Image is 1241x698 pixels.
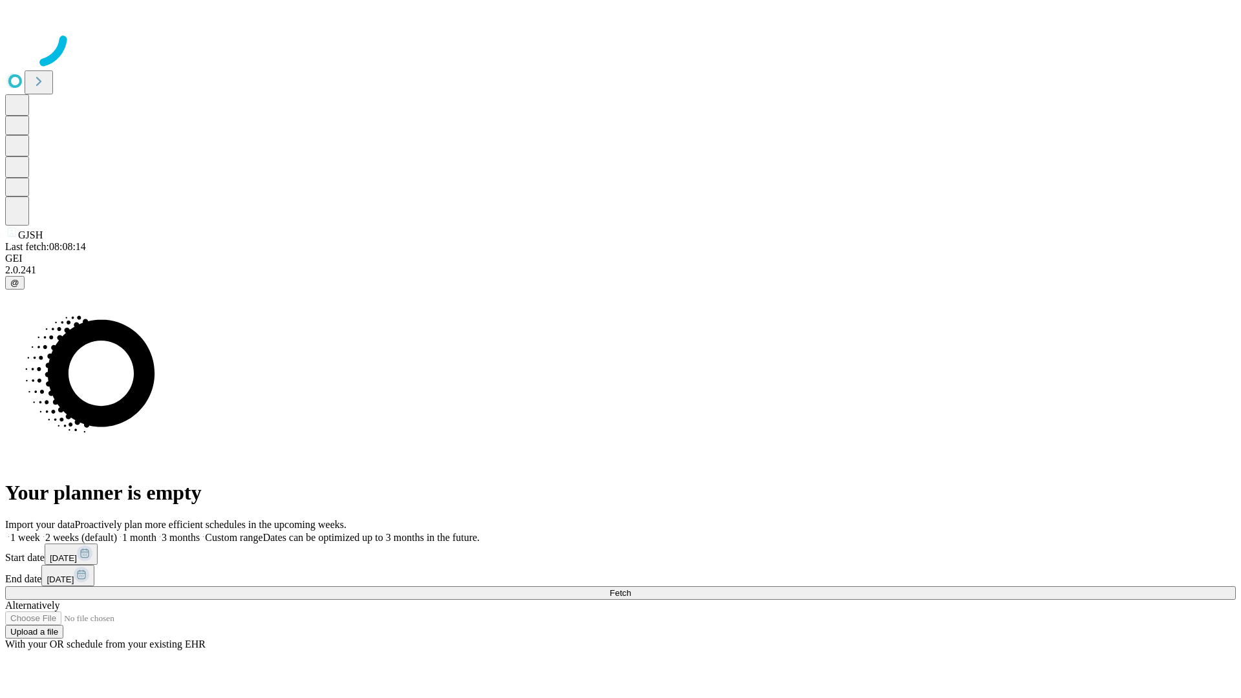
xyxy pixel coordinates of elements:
[5,639,206,650] span: With your OR schedule from your existing EHR
[5,276,25,290] button: @
[122,532,156,543] span: 1 month
[5,481,1236,505] h1: Your planner is empty
[610,588,631,598] span: Fetch
[5,625,63,639] button: Upload a file
[45,544,98,565] button: [DATE]
[5,241,86,252] span: Last fetch: 08:08:14
[263,532,480,543] span: Dates can be optimized up to 3 months in the future.
[5,586,1236,600] button: Fetch
[205,532,262,543] span: Custom range
[41,565,94,586] button: [DATE]
[10,278,19,288] span: @
[10,532,40,543] span: 1 week
[47,575,74,584] span: [DATE]
[75,519,346,530] span: Proactively plan more efficient schedules in the upcoming weeks.
[50,553,77,563] span: [DATE]
[162,532,200,543] span: 3 months
[5,565,1236,586] div: End date
[5,264,1236,276] div: 2.0.241
[18,229,43,240] span: GJSH
[5,519,75,530] span: Import your data
[5,253,1236,264] div: GEI
[45,532,117,543] span: 2 weeks (default)
[5,600,59,611] span: Alternatively
[5,544,1236,565] div: Start date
